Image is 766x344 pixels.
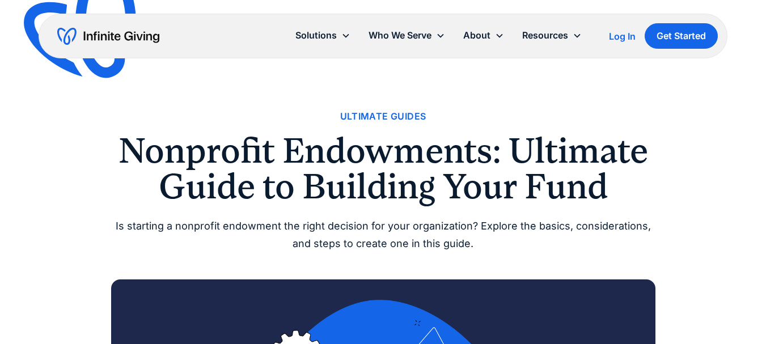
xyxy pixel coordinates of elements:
div: Solutions [295,28,337,43]
h1: Nonprofit Endowments: Ultimate Guide to Building Your Fund [111,133,655,204]
a: home [57,27,159,45]
div: Log In [609,32,636,41]
a: Log In [609,29,636,43]
div: Resources [513,23,591,48]
div: Solutions [286,23,359,48]
a: Get Started [645,23,718,49]
div: About [463,28,490,43]
div: Who We Serve [359,23,454,48]
div: Who We Serve [369,28,431,43]
div: About [454,23,513,48]
div: Resources [522,28,568,43]
a: Ultimate Guides [340,109,426,124]
div: Is starting a nonprofit endowment the right decision for your organization? Explore the basics, c... [111,218,655,252]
